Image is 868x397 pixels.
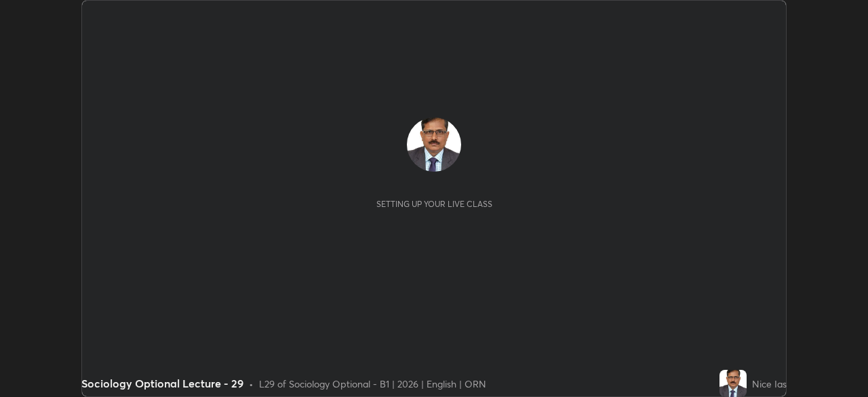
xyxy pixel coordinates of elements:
div: L29 of Sociology Optional - B1 | 2026 | English | ORN [259,377,486,391]
div: • [249,377,254,391]
div: Sociology Optional Lecture - 29 [81,375,243,392]
div: Setting up your live class [376,199,492,209]
img: 2a9365249e734fd0913b2ddaeeb82e22.jpg [407,117,461,172]
div: Nice Ias [752,377,787,391]
img: 2a9365249e734fd0913b2ddaeeb82e22.jpg [719,370,747,397]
